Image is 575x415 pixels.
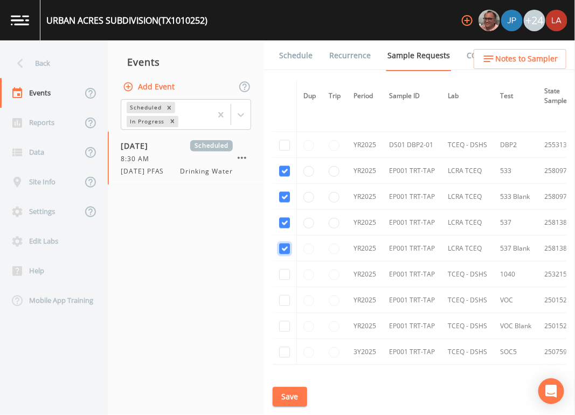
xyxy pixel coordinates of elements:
[474,49,566,69] button: Notes to Sampler
[465,40,511,71] a: COC Details
[347,261,383,287] td: YR2025
[167,116,178,127] div: Remove In Progress
[441,313,494,339] td: TCEQ - DSHS
[383,80,441,113] th: Sample ID
[383,236,441,261] td: EP001 TRT-TAP
[347,158,383,184] td: YR2025
[383,313,441,339] td: EP001 TRT-TAP
[121,154,156,164] span: 8:30 AM
[494,313,538,339] td: VOC Blank
[479,10,500,31] img: e2d790fa78825a4bb76dcb6ab311d44c
[494,132,538,158] td: DBP2
[328,40,372,71] a: Recurrence
[546,10,567,31] img: cf6e799eed601856facf0d2563d1856d
[478,10,501,31] div: Mike Franklin
[181,167,233,176] span: Drinking Water
[441,339,494,365] td: TCEQ - DSHS
[441,80,494,113] th: Lab
[494,236,538,261] td: 537 Blank
[11,15,29,25] img: logo
[347,184,383,210] td: YR2025
[383,158,441,184] td: EP001 TRT-TAP
[524,40,550,71] a: Forms
[441,184,494,210] td: LCRA TCEQ
[538,378,564,404] div: Open Intercom Messenger
[494,80,538,113] th: Test
[383,210,441,236] td: EP001 TRT-TAP
[46,14,207,27] div: URBAN ACRES SUBDIVISION (TX1010252)
[297,80,323,113] th: Dup
[494,261,538,287] td: 1040
[127,116,167,127] div: In Progress
[441,132,494,158] td: TCEQ - DSHS
[190,140,233,151] span: Scheduled
[494,158,538,184] td: 533
[495,52,558,66] span: Notes to Sampler
[383,287,441,313] td: EP001 TRT-TAP
[347,236,383,261] td: YR2025
[441,158,494,184] td: LCRA TCEQ
[347,210,383,236] td: YR2025
[383,132,441,158] td: DS01 DBP2-01
[108,132,264,185] a: [DATE]Scheduled8:30 AM[DATE] PFASDrinking Water
[494,287,538,313] td: VOC
[494,210,538,236] td: 537
[494,184,538,210] td: 533 Blank
[163,102,175,113] div: Remove Scheduled
[127,102,163,113] div: Scheduled
[322,80,347,113] th: Trip
[524,10,545,31] div: +24
[383,261,441,287] td: EP001 TRT-TAP
[347,287,383,313] td: YR2025
[383,184,441,210] td: EP001 TRT-TAP
[386,40,452,71] a: Sample Requests
[347,339,383,365] td: 3Y2025
[121,167,171,176] span: [DATE] PFAS
[441,236,494,261] td: LCRA TCEQ
[108,49,264,75] div: Events
[383,339,441,365] td: EP001 TRT-TAP
[494,339,538,365] td: SOC5
[278,40,314,71] a: Schedule
[501,10,523,31] img: 41241ef155101aa6d92a04480b0d0000
[347,80,383,113] th: Period
[121,77,179,97] button: Add Event
[347,132,383,158] td: YR2025
[441,287,494,313] td: TCEQ - DSHS
[501,10,523,31] div: Joshua gere Paul
[121,140,156,151] span: [DATE]
[347,313,383,339] td: YR2025
[441,261,494,287] td: TCEQ - DSHS
[441,210,494,236] td: LCRA TCEQ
